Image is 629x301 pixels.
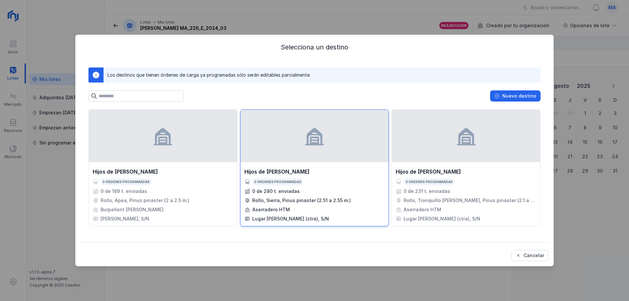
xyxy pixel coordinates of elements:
div: Rollo, Apea, Pinus pinaster (2 a 2.5 m.) [101,197,189,204]
div: 0 de 280 t. enviadas [252,188,300,195]
div: 0 órdenes programadas [103,179,150,184]
div: Selecciona un destino [81,43,548,52]
div: Cancelar [524,252,544,259]
div: [PERSON_NAME], S/N [101,216,149,222]
div: Lugar [PERSON_NAME] (ctra), S/N [252,216,329,222]
div: Los destinos que tienen órdenes de carga ya programadas sólo serán editables parcialmente. [107,72,311,78]
div: 0 órdenes programadas [406,179,453,184]
div: Burpellent [PERSON_NAME] [101,206,163,213]
div: Aserradero HTM [252,206,290,213]
div: Hijos de [PERSON_NAME] [93,168,158,176]
div: 0 de 231 t. enviadas [404,188,450,195]
div: 0 de 189 t. enviadas [101,188,147,195]
div: 0 órdenes programadas [254,179,301,184]
div: Rollo, Tronquillo [PERSON_NAME], Pinus pinaster (2.1 a 2.55 m.) [404,197,536,204]
div: Rollo, Sierra, Pinus pinaster (2.51 a 2.55 m.) [252,197,351,204]
div: Nuevo destino [502,93,536,99]
div: Lugar [PERSON_NAME] (ctra), S/N [404,216,480,222]
div: Hijos de [PERSON_NAME] [396,168,461,176]
div: Aserradero HTM [404,206,441,213]
button: Nuevo destino [490,90,541,102]
div: Hijos de [PERSON_NAME] [244,168,310,176]
button: Cancelar [511,250,548,261]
